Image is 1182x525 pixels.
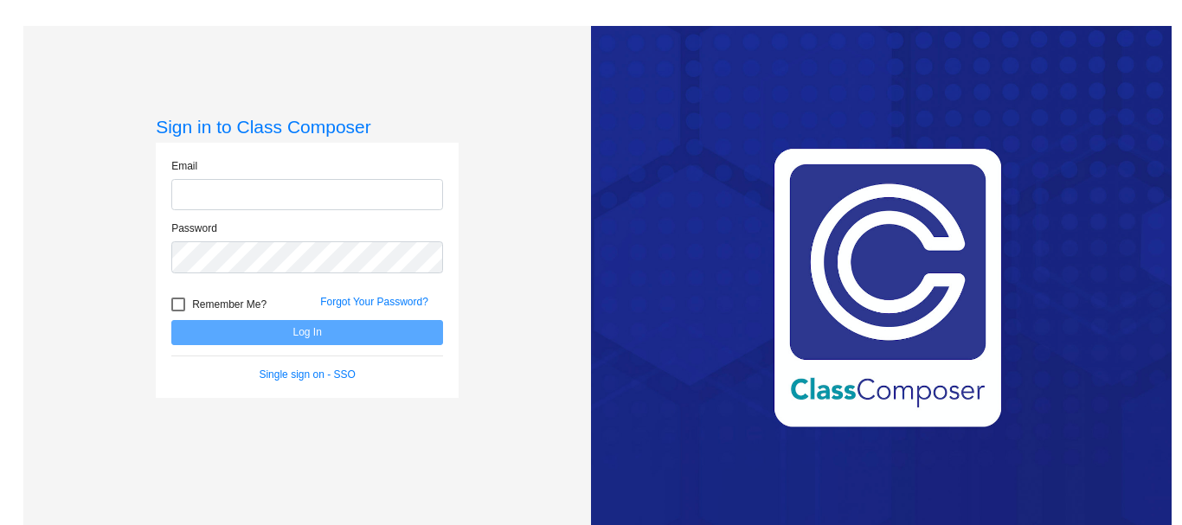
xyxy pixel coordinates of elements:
[320,296,428,308] a: Forgot Your Password?
[171,158,197,174] label: Email
[156,116,459,138] h3: Sign in to Class Composer
[192,294,267,315] span: Remember Me?
[259,368,355,381] a: Single sign on - SSO
[171,221,217,236] label: Password
[171,320,443,345] button: Log In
